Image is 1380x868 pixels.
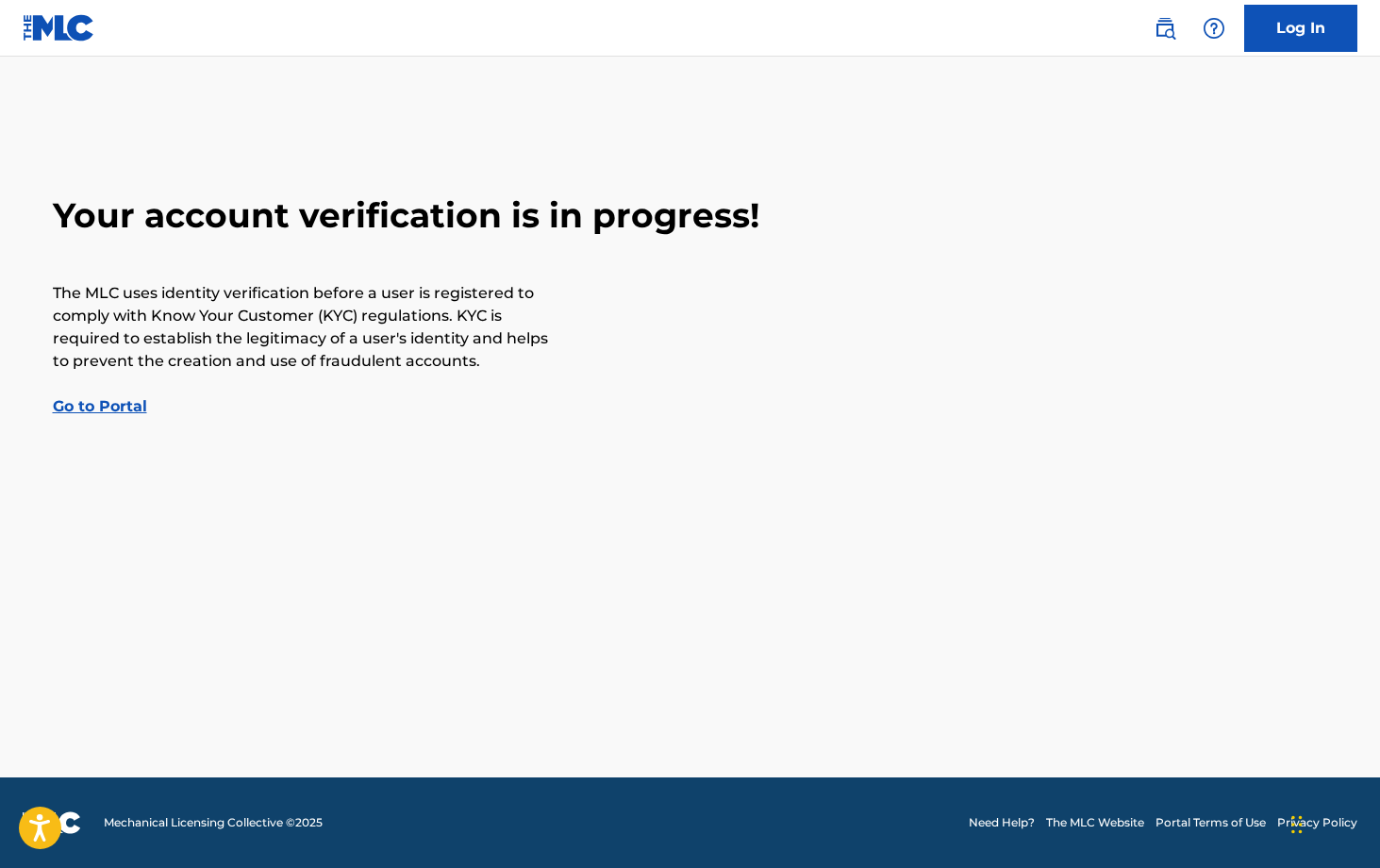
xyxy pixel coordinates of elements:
[53,282,553,373] p: The MLC uses identity verification before a user is registered to comply with Know Your Customer ...
[104,814,323,831] span: Mechanical Licensing Collective © 2025
[1046,814,1144,831] a: The MLC Website
[1244,5,1357,52] a: Log In
[53,194,1328,237] h2: Your account verification is in progress!
[1156,814,1266,831] a: Portal Terms of Use
[1154,17,1176,40] img: search
[1195,9,1233,47] div: Help
[1146,9,1184,47] a: Public Search
[1203,17,1225,40] img: help
[1286,777,1380,868] iframe: Chat Widget
[23,811,81,834] img: logo
[1277,814,1357,831] a: Privacy Policy
[53,397,147,415] a: Go to Portal
[969,814,1035,831] a: Need Help?
[1291,796,1303,853] div: Drag
[23,14,95,42] img: MLC Logo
